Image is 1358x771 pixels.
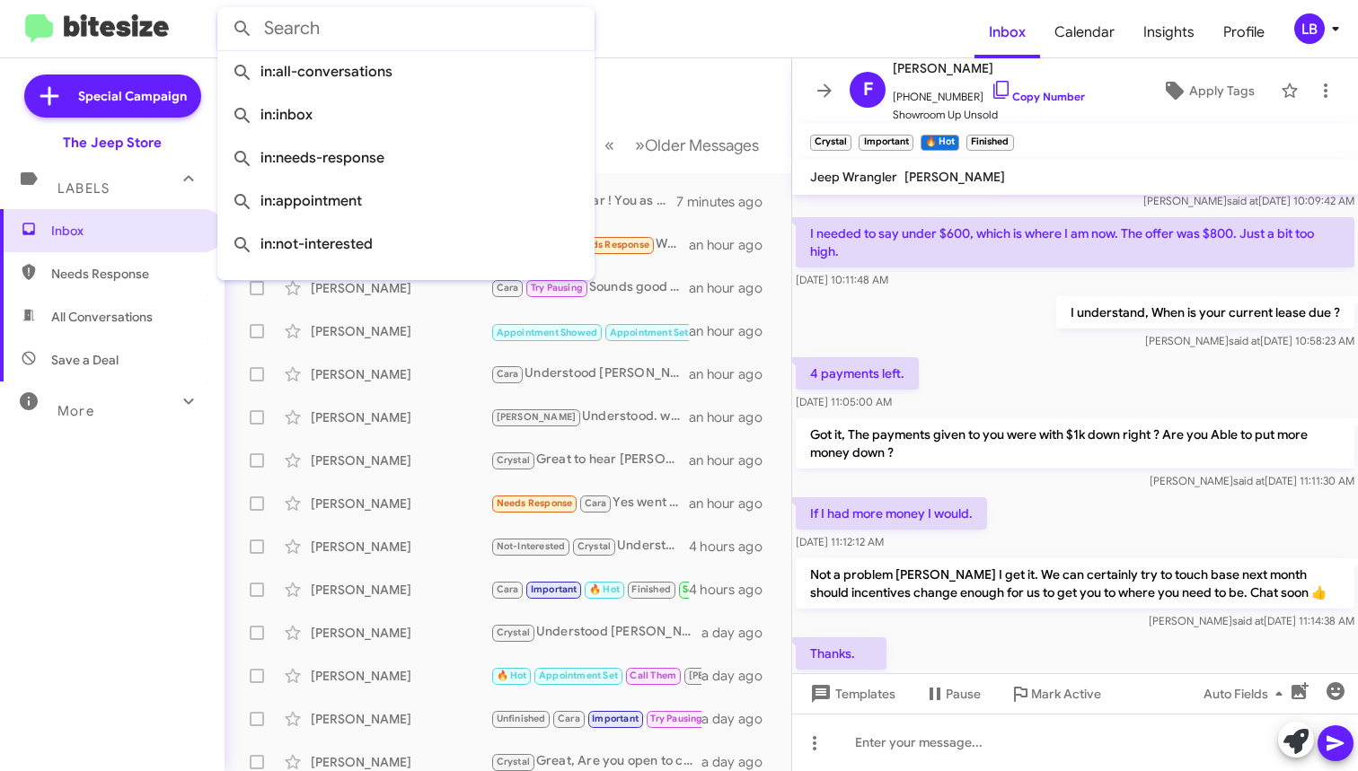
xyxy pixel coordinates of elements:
[1227,194,1258,207] span: said at
[490,708,701,729] div: Yeah of course. I also would want to verify when it is actually going to be available. for instan...
[232,93,580,136] span: in:inbox
[232,136,580,180] span: in:needs-response
[995,678,1115,710] button: Mark Active
[1031,678,1101,710] span: Mark Active
[51,351,119,369] span: Save a Deal
[497,368,519,380] span: Cara
[51,265,204,283] span: Needs Response
[946,678,981,710] span: Pause
[539,670,618,681] span: Appointment Set
[810,169,897,185] span: Jeep Wrangler
[796,395,892,408] span: [DATE] 11:05:00 AM
[974,6,1040,58] a: Inbox
[1145,334,1354,347] span: [PERSON_NAME] [DATE] 10:58:23 AM
[232,50,580,93] span: in:all-conversations
[689,670,769,681] span: [PERSON_NAME]
[497,756,530,767] span: Crystal
[1143,194,1354,207] span: [PERSON_NAME] [DATE] 10:09:42 AM
[311,279,490,297] div: [PERSON_NAME]
[689,236,777,254] div: an hour ago
[796,558,1354,609] p: Not a problem [PERSON_NAME] I get it. We can certainly try to touch base next month should incent...
[490,622,701,643] div: Understood [PERSON_NAME]
[1189,678,1304,710] button: Auto Fields
[904,169,1005,185] span: [PERSON_NAME]
[1294,13,1325,44] div: LB
[311,538,490,556] div: [PERSON_NAME]
[232,223,580,266] span: in:not-interested
[1129,6,1209,58] a: Insights
[631,583,671,595] span: Finished
[578,540,611,552] span: Crystal
[311,451,490,469] div: [PERSON_NAME]
[531,583,578,595] span: Important
[57,180,110,197] span: Labels
[57,403,94,419] span: More
[311,581,490,599] div: [PERSON_NAME]
[592,713,639,724] span: Important
[796,418,1354,469] p: Got it, The payments given to you were with $1k down right ? Are you Able to put more money down ?
[689,538,777,556] div: 4 hours ago
[1056,296,1354,329] p: I understand, When is your current lease due ?
[1189,74,1255,107] span: Apply Tags
[676,193,777,211] div: 7 minutes ago
[585,497,607,509] span: Cara
[991,90,1085,103] a: Copy Number
[604,134,614,156] span: «
[863,75,873,104] span: F
[635,134,645,156] span: »
[490,450,689,470] div: Great to hear [PERSON_NAME], Great choice on the 22 ram 1500 warlock. Enjoy and thank you for you...
[490,536,689,556] div: Understood, should I get another one in at a similar price I'll give you a shout. Have a good wee...
[311,365,490,383] div: [PERSON_NAME]
[311,322,490,340] div: [PERSON_NAME]
[311,710,490,728] div: [PERSON_NAME]
[490,407,689,427] div: Understood. we do have a few certified preowned wagoneers available. when would you like to stop ...
[1143,74,1272,107] button: Apply Tags
[497,670,527,681] span: 🔥 Hot
[1229,334,1260,347] span: said at
[645,136,759,155] span: Older Messages
[1150,474,1354,487] span: [PERSON_NAME] [DATE] 11:11:30 AM
[63,134,162,152] div: The Jeep Store
[558,713,580,724] span: Cara
[650,713,702,724] span: Try Pausing
[689,495,777,513] div: an hour ago
[497,540,566,552] span: Not-Interested
[490,665,701,686] div: Thank you for getting back to me. I will update my records.
[1040,6,1129,58] a: Calendar
[1279,13,1338,44] button: LB
[689,365,777,383] div: an hour ago
[490,493,689,513] div: Yes went well thank you for the follow up
[497,411,577,423] span: [PERSON_NAME]
[311,495,490,513] div: [PERSON_NAME]
[701,710,777,728] div: a day ago
[1149,614,1354,627] span: [PERSON_NAME] [DATE] 11:14:38 AM
[792,678,910,710] button: Templates
[1233,474,1265,487] span: said at
[796,637,886,670] p: Thanks.
[796,217,1354,267] p: I needed to say under $600, which is where I am now. The offer was $800. Just a bit too high.
[490,364,689,384] div: Understood [PERSON_NAME] thank you for the update and should you come back to jeep you can reach ...
[573,239,649,250] span: Needs Response
[78,87,187,105] span: Special Campaign
[796,497,987,530] p: If I had more money I would.
[689,322,777,340] div: an hour ago
[497,327,598,338] span: Appointment Showed
[311,408,490,426] div: [PERSON_NAME]
[1232,614,1264,627] span: said at
[497,713,546,724] span: Unfinished
[810,135,851,151] small: Crystal
[531,282,583,294] span: Try Pausing
[807,678,895,710] span: Templates
[1209,6,1279,58] span: Profile
[497,454,530,466] span: Crystal
[311,667,490,685] div: [PERSON_NAME]
[232,266,580,309] span: in:sold-verified
[689,581,777,599] div: 4 hours ago
[796,273,888,286] span: [DATE] 10:11:48 AM
[232,180,580,223] span: in:appointment
[490,579,689,600] div: The title is in.
[1204,678,1290,710] span: Auto Fields
[689,279,777,297] div: an hour ago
